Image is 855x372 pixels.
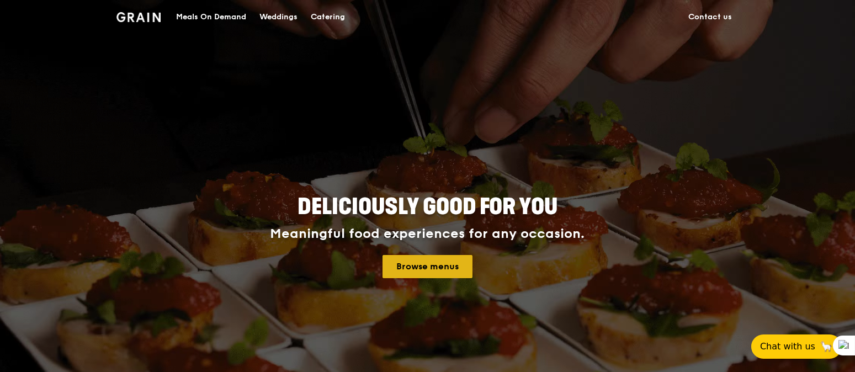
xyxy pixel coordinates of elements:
div: Weddings [259,1,298,34]
a: Browse menus [383,255,472,278]
div: Catering [311,1,345,34]
button: Chat with us🦙 [751,334,842,359]
a: Catering [304,1,352,34]
span: Chat with us [760,340,815,353]
span: 🦙 [820,340,833,353]
div: Meals On Demand [176,1,246,34]
a: Contact us [682,1,739,34]
span: Deliciously good for you [298,194,557,220]
a: Weddings [253,1,304,34]
img: Grain [116,12,161,22]
div: Meaningful food experiences for any occasion. [229,226,626,242]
